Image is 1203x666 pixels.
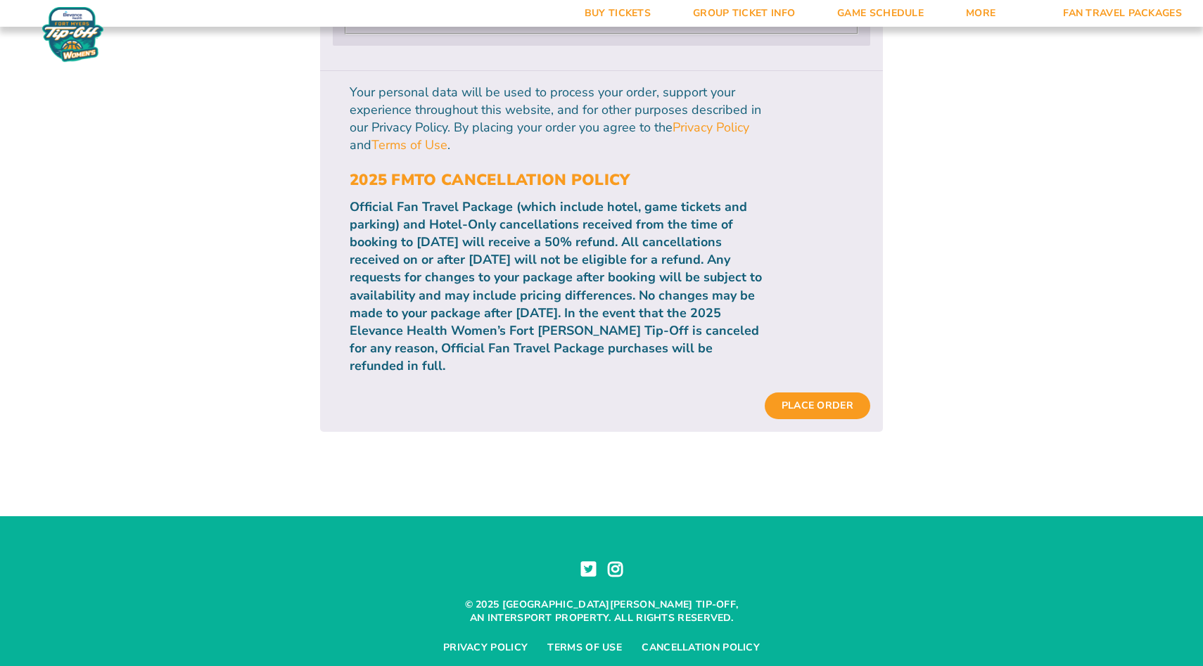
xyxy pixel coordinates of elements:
a: Terms of Use [547,641,622,654]
a: Cancellation Policy [642,641,760,654]
h3: 2025 FMTO Cancellation Policy [350,171,765,189]
a: Terms of Use [371,136,447,154]
p: © 2025 [GEOGRAPHIC_DATA][PERSON_NAME] Tip-off, an Intersport property. All rights reserved. [461,598,742,624]
img: Women's Fort Myers Tip-Off [42,7,103,62]
a: Privacy Policy [673,119,749,136]
p: Official Fan Travel Package (which include hotel, game tickets and parking) and Hotel-Only cancel... [350,198,765,376]
p: Your personal data will be used to process your order, support your experience throughout this we... [350,84,765,155]
button: Place order [765,392,870,419]
a: Privacy Policy [443,641,528,654]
